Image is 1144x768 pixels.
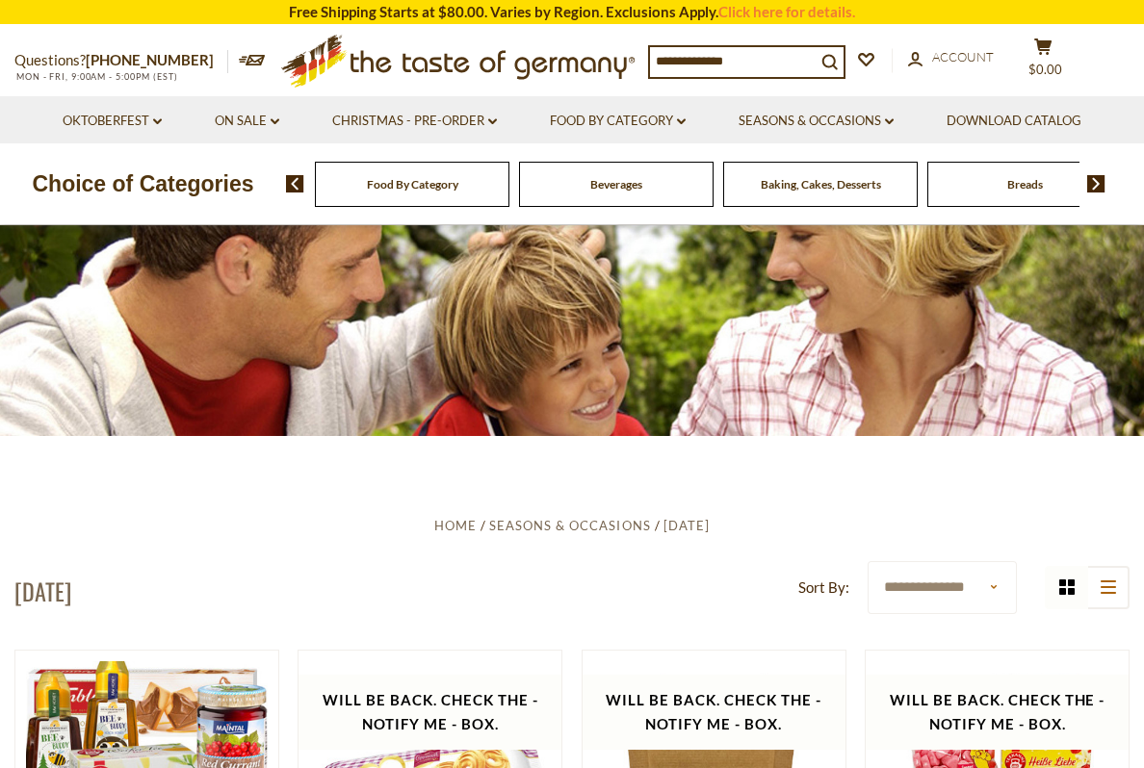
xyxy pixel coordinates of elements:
[1028,62,1062,77] span: $0.00
[550,111,686,132] a: Food By Category
[1014,38,1072,86] button: $0.00
[1007,177,1043,192] a: Breads
[286,175,304,192] img: previous arrow
[14,71,178,82] span: MON - FRI, 9:00AM - 5:00PM (EST)
[908,47,994,68] a: Account
[63,111,162,132] a: Oktoberfest
[663,518,710,533] a: [DATE]
[761,177,881,192] a: Baking, Cakes, Desserts
[14,576,71,605] h1: [DATE]
[332,111,497,132] a: Christmas - PRE-ORDER
[434,518,477,533] a: Home
[367,177,458,192] a: Food By Category
[798,576,849,600] label: Sort By:
[1087,175,1105,192] img: next arrow
[14,48,228,73] p: Questions?
[947,111,1081,132] a: Download Catalog
[86,51,214,68] a: [PHONE_NUMBER]
[718,3,855,20] a: Click here for details.
[932,49,994,64] span: Account
[590,177,642,192] a: Beverages
[215,111,279,132] a: On Sale
[739,111,894,132] a: Seasons & Occasions
[489,518,650,533] a: Seasons & Occasions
